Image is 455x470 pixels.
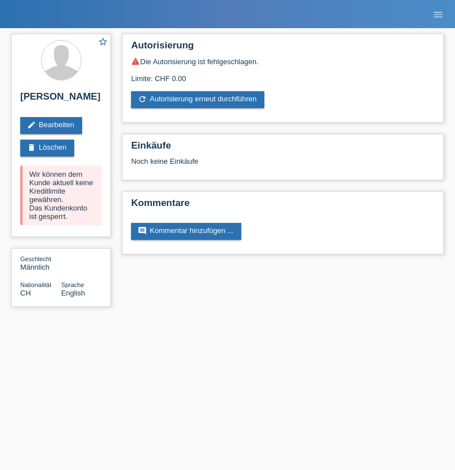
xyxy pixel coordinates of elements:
i: comment [138,226,147,235]
i: delete [27,143,36,152]
a: editBearbeiten [20,117,82,134]
span: Nationalität [20,281,51,288]
div: Männlich [20,254,61,271]
div: Die Autorisierung ist fehlgeschlagen. [131,57,435,66]
i: refresh [138,95,147,104]
i: edit [27,120,36,129]
span: Sprache [61,281,84,288]
span: Geschlecht [20,256,51,262]
h2: [PERSON_NAME] [20,91,102,108]
i: star_border [98,37,108,47]
a: menu [427,11,449,17]
h2: Einkäufe [131,140,435,157]
h2: Kommentare [131,198,435,214]
a: commentKommentar hinzufügen ... [131,223,241,240]
a: deleteLöschen [20,140,74,156]
span: English [61,289,85,297]
a: refreshAutorisierung erneut durchführen [131,91,264,108]
h2: Autorisierung [131,40,435,57]
a: star_border [98,37,108,48]
i: warning [131,57,140,66]
span: Schweiz [20,289,31,297]
i: menu [433,9,444,20]
div: Wir können dem Kunde aktuell keine Kreditlimite gewähren. Das Kundenkonto ist gesperrt. [20,165,102,225]
div: Noch keine Einkäufe [131,157,435,174]
div: Limite: CHF 0.00 [131,66,435,83]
